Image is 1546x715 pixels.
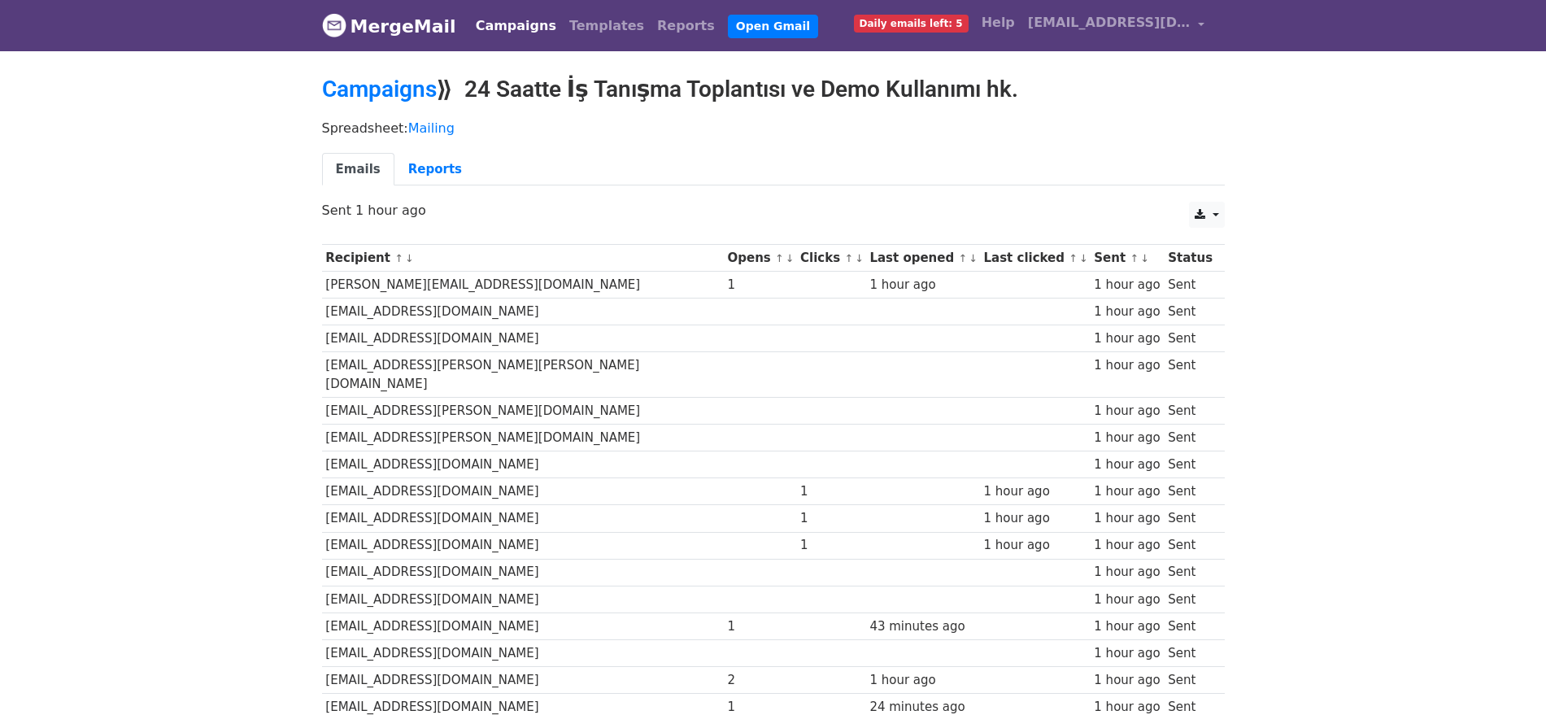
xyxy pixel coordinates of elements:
[1094,356,1160,375] div: 1 hour ago
[405,252,414,264] a: ↓
[1164,586,1216,613] td: Sent
[1021,7,1212,45] a: [EMAIL_ADDRESS][DOMAIN_NAME]
[1094,329,1160,348] div: 1 hour ago
[322,352,724,398] td: [EMAIL_ADDRESS][PERSON_NAME][PERSON_NAME][DOMAIN_NAME]
[1164,532,1216,559] td: Sent
[1164,299,1216,325] td: Sent
[322,272,724,299] td: [PERSON_NAME][EMAIL_ADDRESS][DOMAIN_NAME]
[1094,671,1160,690] div: 1 hour ago
[322,120,1225,137] p: Spreadsheet:
[469,10,563,42] a: Campaigns
[1094,276,1160,294] div: 1 hour ago
[855,252,864,264] a: ↓
[1094,536,1160,555] div: 1 hour ago
[322,559,724,586] td: [EMAIL_ADDRESS][DOMAIN_NAME]
[800,482,862,501] div: 1
[869,617,975,636] div: 43 minutes ago
[1164,245,1216,272] th: Status
[866,245,980,272] th: Last opened
[983,536,1086,555] div: 1 hour ago
[1094,563,1160,582] div: 1 hour ago
[724,245,797,272] th: Opens
[322,451,724,478] td: [EMAIL_ADDRESS][DOMAIN_NAME]
[322,505,724,532] td: [EMAIL_ADDRESS][DOMAIN_NAME]
[1091,245,1165,272] th: Sent
[800,509,862,528] div: 1
[1465,637,1546,715] iframe: Chat Widget
[322,667,724,694] td: [EMAIL_ADDRESS][DOMAIN_NAME]
[1094,509,1160,528] div: 1 hour ago
[1164,478,1216,505] td: Sent
[1094,644,1160,663] div: 1 hour ago
[775,252,784,264] a: ↑
[796,245,865,272] th: Clicks
[847,7,975,39] a: Daily emails left: 5
[728,276,793,294] div: 1
[322,639,724,666] td: [EMAIL_ADDRESS][DOMAIN_NAME]
[1164,272,1216,299] td: Sent
[1164,398,1216,425] td: Sent
[322,398,724,425] td: [EMAIL_ADDRESS][PERSON_NAME][DOMAIN_NAME]
[800,536,862,555] div: 1
[322,299,724,325] td: [EMAIL_ADDRESS][DOMAIN_NAME]
[1164,667,1216,694] td: Sent
[322,76,1225,103] h2: ⟫ 24 Saatte İş Tanışma Toplantısı ve Demo Kullanımı hk.
[1028,13,1191,33] span: [EMAIL_ADDRESS][DOMAIN_NAME]
[983,482,1086,501] div: 1 hour ago
[408,120,455,136] a: Mailing
[1094,456,1160,474] div: 1 hour ago
[1164,639,1216,666] td: Sent
[1164,425,1216,451] td: Sent
[322,325,724,352] td: [EMAIL_ADDRESS][DOMAIN_NAME]
[1164,352,1216,398] td: Sent
[969,252,978,264] a: ↓
[869,276,975,294] div: 1 hour ago
[1094,617,1160,636] div: 1 hour ago
[1094,482,1160,501] div: 1 hour ago
[1069,252,1078,264] a: ↑
[1094,402,1160,421] div: 1 hour ago
[869,671,975,690] div: 1 hour ago
[786,252,795,264] a: ↓
[958,252,967,264] a: ↑
[728,15,818,38] a: Open Gmail
[975,7,1021,39] a: Help
[651,10,721,42] a: Reports
[983,509,1086,528] div: 1 hour ago
[1164,559,1216,586] td: Sent
[322,13,346,37] img: MergeMail logo
[394,252,403,264] a: ↑
[394,153,476,186] a: Reports
[728,617,793,636] div: 1
[1164,505,1216,532] td: Sent
[322,202,1225,219] p: Sent 1 hour ago
[1164,325,1216,352] td: Sent
[322,613,724,639] td: [EMAIL_ADDRESS][DOMAIN_NAME]
[322,9,456,43] a: MergeMail
[322,76,437,102] a: Campaigns
[1094,591,1160,609] div: 1 hour ago
[322,478,724,505] td: [EMAIL_ADDRESS][DOMAIN_NAME]
[980,245,1091,272] th: Last clicked
[1079,252,1088,264] a: ↓
[1094,303,1160,321] div: 1 hour ago
[1130,252,1139,264] a: ↑
[844,252,853,264] a: ↑
[322,532,724,559] td: [EMAIL_ADDRESS][DOMAIN_NAME]
[728,671,793,690] div: 2
[1164,451,1216,478] td: Sent
[1164,613,1216,639] td: Sent
[322,586,724,613] td: [EMAIL_ADDRESS][DOMAIN_NAME]
[322,245,724,272] th: Recipient
[322,153,394,186] a: Emails
[563,10,651,42] a: Templates
[322,425,724,451] td: [EMAIL_ADDRESS][PERSON_NAME][DOMAIN_NAME]
[1140,252,1149,264] a: ↓
[854,15,969,33] span: Daily emails left: 5
[1094,429,1160,447] div: 1 hour ago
